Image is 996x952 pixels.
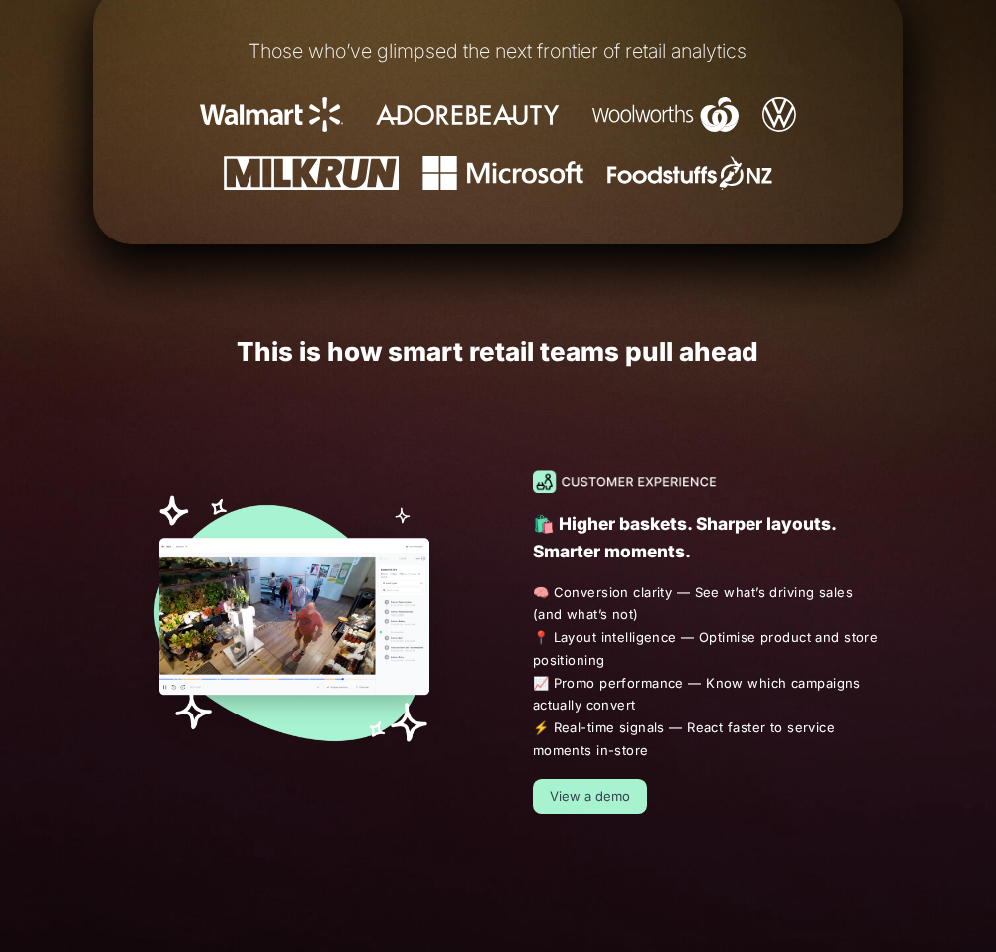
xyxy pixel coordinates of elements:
[136,41,860,63] h1: Those who’ve glimpsed the next frontier of retail analytics
[533,779,648,814] a: View a demo
[367,97,569,132] img: Adore Beauty
[200,97,343,132] img: Walmart
[533,581,887,762] span: 🧠 Conversion clarity — See what’s driving sales (and what’s not) 📍 Layout intelligence — Optimise...
[224,156,399,191] img: Milkrun
[533,510,886,565] p: 🛍️ Higher baskets. Sharper layouts. Smarter moments.
[607,156,772,191] img: Foodstuffs NZ
[762,97,797,132] img: Volkswagen
[93,337,904,366] h1: This is how smart retail teams pull ahead
[592,97,739,132] img: Woolworths
[110,470,463,764] img: Journey player
[422,156,584,191] img: Microsoft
